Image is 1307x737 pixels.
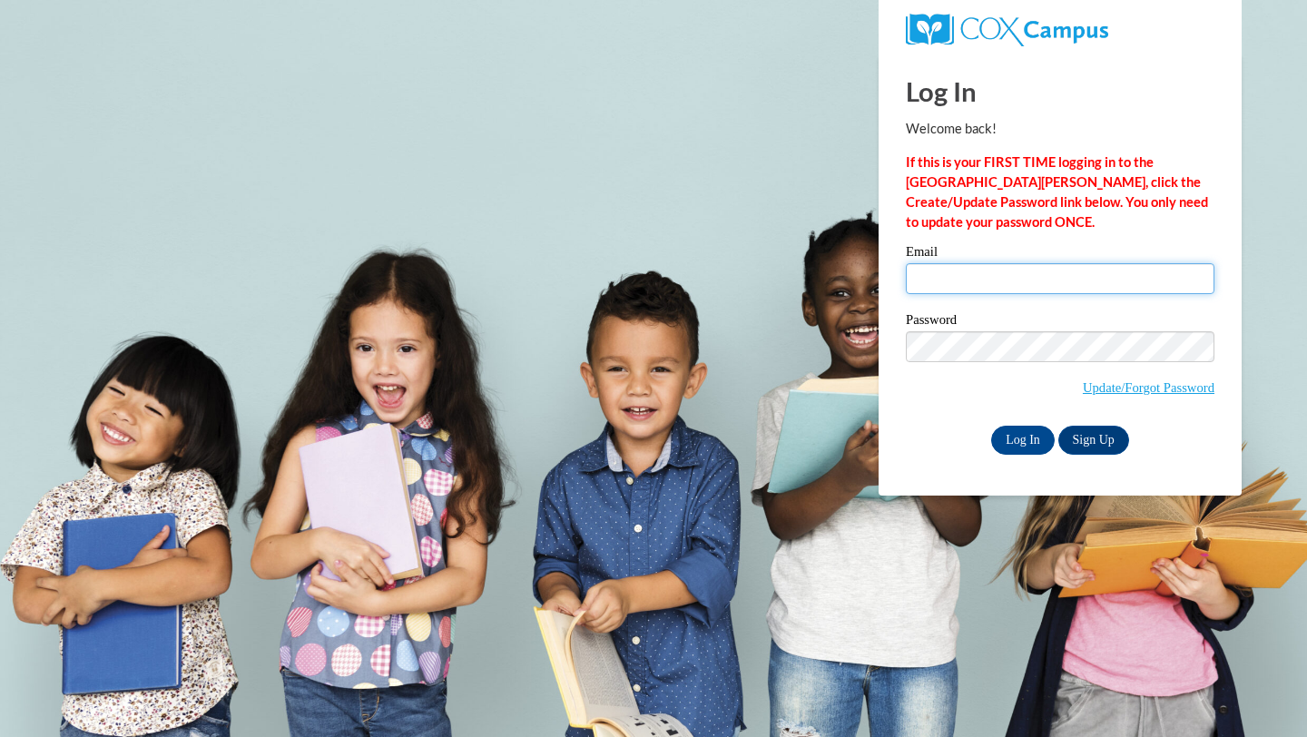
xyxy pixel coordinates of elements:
[991,426,1055,455] input: Log In
[906,313,1214,331] label: Password
[906,154,1208,230] strong: If this is your FIRST TIME logging in to the [GEOGRAPHIC_DATA][PERSON_NAME], click the Create/Upd...
[1058,426,1129,455] a: Sign Up
[906,245,1214,263] label: Email
[1083,380,1214,395] a: Update/Forgot Password
[906,14,1108,46] img: COX Campus
[906,73,1214,110] h1: Log In
[906,21,1108,36] a: COX Campus
[906,119,1214,139] p: Welcome back!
